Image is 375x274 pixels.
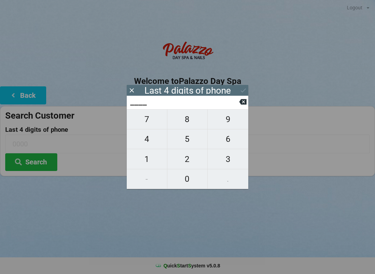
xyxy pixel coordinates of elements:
span: 8 [167,112,208,127]
span: 4 [127,132,167,146]
span: 3 [208,152,248,166]
button: 4 [127,129,167,149]
span: 7 [127,112,167,127]
button: 1 [127,149,167,169]
span: 1 [127,152,167,166]
span: 9 [208,112,248,127]
button: 6 [208,129,248,149]
button: 9 [208,109,248,129]
button: 5 [167,129,208,149]
button: 0 [167,169,208,189]
button: 3 [208,149,248,169]
button: 8 [167,109,208,129]
span: 2 [167,152,208,166]
button: 2 [167,149,208,169]
div: Last 4 digits of phone [144,87,231,94]
span: 0 [167,172,208,186]
button: 7 [127,109,167,129]
span: 6 [208,132,248,146]
span: 5 [167,132,208,146]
